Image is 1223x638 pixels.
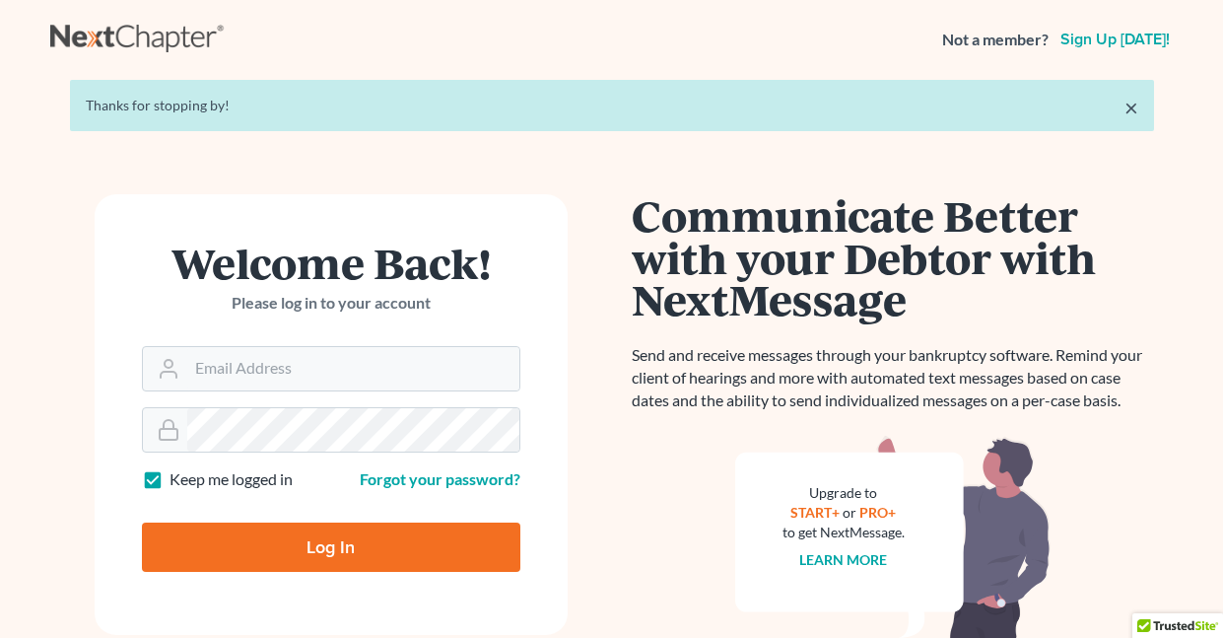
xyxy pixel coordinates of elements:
[799,551,887,568] a: Learn more
[360,469,520,488] a: Forgot your password?
[142,292,520,315] p: Please log in to your account
[859,504,896,521] a: PRO+
[782,523,905,542] div: to get NextMessage.
[782,483,905,503] div: Upgrade to
[187,347,519,390] input: Email Address
[142,523,520,572] input: Log In
[790,504,840,521] a: START+
[843,504,856,521] span: or
[86,96,1138,115] div: Thanks for stopping by!
[170,468,293,491] label: Keep me logged in
[942,29,1049,51] strong: Not a member?
[1124,96,1138,119] a: ×
[1056,32,1174,47] a: Sign up [DATE]!
[142,242,520,284] h1: Welcome Back!
[632,194,1154,320] h1: Communicate Better with your Debtor with NextMessage
[632,344,1154,412] p: Send and receive messages through your bankruptcy software. Remind your client of hearings and mo...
